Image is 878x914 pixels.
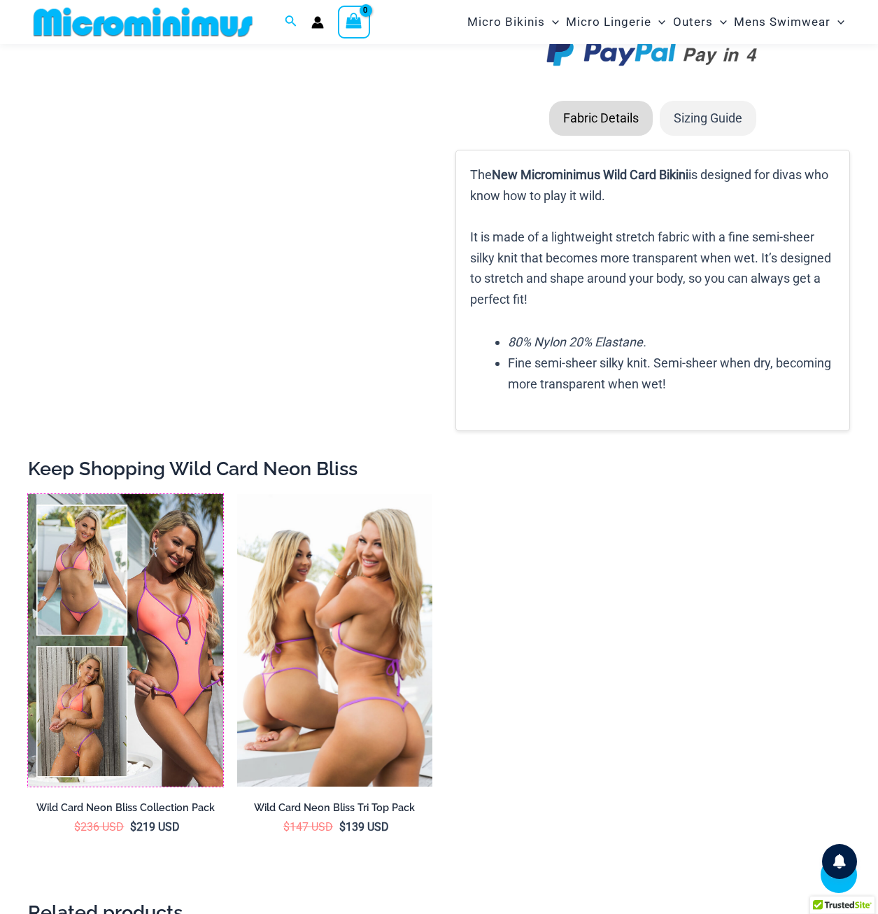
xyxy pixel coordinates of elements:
[673,4,713,40] span: Outers
[285,13,297,31] a: Search icon link
[130,820,180,834] bdi: 219 USD
[545,4,559,40] span: Menu Toggle
[28,801,223,820] a: Wild Card Neon Bliss Collection Pack
[730,4,848,40] a: Mens SwimwearMenu ToggleMenu Toggle
[670,4,730,40] a: OutersMenu ToggleMenu Toggle
[283,820,290,834] span: $
[283,820,333,834] bdi: 147 USD
[830,4,844,40] span: Menu Toggle
[549,101,653,136] li: Fabric Details
[338,6,370,38] a: View Shopping Cart, empty
[237,801,432,815] h2: Wild Card Neon Bliss Tri Top Pack
[462,2,850,42] nav: Site Navigation
[28,494,223,787] a: Collection Pack (7)Collection Pack B (1)Collection Pack B (1)
[130,820,136,834] span: $
[713,4,727,40] span: Menu Toggle
[339,820,389,834] bdi: 139 USD
[28,456,850,481] h2: Keep Shopping Wild Card Neon Bliss
[470,164,835,310] p: The is designed for divas who know how to play it wild. It is made of a lightweight stretch fabri...
[74,820,80,834] span: $
[237,494,432,787] a: Wild Card Neon Bliss Tri Top PackWild Card Neon Bliss Tri Top Pack BWild Card Neon Bliss Tri Top ...
[734,4,830,40] span: Mens Swimwear
[28,494,223,787] img: Collection Pack (7)
[467,4,545,40] span: Micro Bikinis
[508,335,646,349] em: 80% Nylon 20% Elastane.
[311,16,324,29] a: Account icon link
[660,101,756,136] li: Sizing Guide
[492,167,688,182] b: New Microminimus Wild Card Bikini
[237,801,432,820] a: Wild Card Neon Bliss Tri Top Pack
[339,820,346,834] span: $
[28,6,258,38] img: MM SHOP LOGO FLAT
[651,4,665,40] span: Menu Toggle
[508,353,835,394] li: Fine semi-sheer silky knit. Semi-sheer when dry, becoming more transparent when wet!
[28,801,223,815] h2: Wild Card Neon Bliss Collection Pack
[237,494,432,787] img: Wild Card Neon Bliss Tri Top Pack B
[74,820,124,834] bdi: 236 USD
[464,4,562,40] a: Micro BikinisMenu ToggleMenu Toggle
[566,4,651,40] span: Micro Lingerie
[562,4,669,40] a: Micro LingerieMenu ToggleMenu Toggle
